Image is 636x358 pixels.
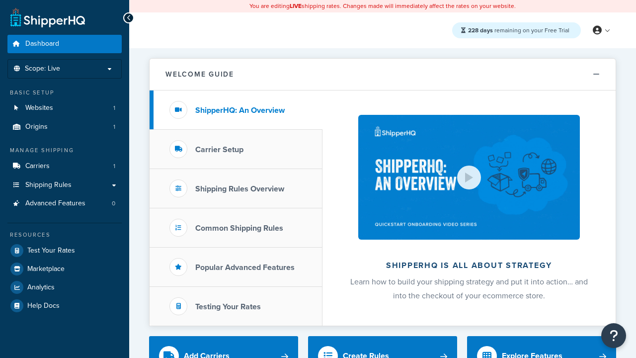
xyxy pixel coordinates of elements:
[7,146,122,155] div: Manage Shipping
[7,99,122,117] li: Websites
[468,26,569,35] span: remaining on your Free Trial
[349,261,589,270] h2: ShipperHQ is all about strategy
[350,276,588,301] span: Learn how to build your shipping strategy and put it into action… and into the checkout of your e...
[7,118,122,136] li: Origins
[7,35,122,53] a: Dashboard
[7,194,122,213] a: Advanced Features0
[7,157,122,176] a: Carriers1
[112,199,115,208] span: 0
[25,123,48,131] span: Origins
[290,1,302,10] b: LIVE
[165,71,234,78] h2: Welcome Guide
[195,184,284,193] h3: Shipping Rules Overview
[150,59,616,90] button: Welcome Guide
[25,40,59,48] span: Dashboard
[25,199,85,208] span: Advanced Features
[468,26,493,35] strong: 228 days
[25,181,72,189] span: Shipping Rules
[27,265,65,273] span: Marketplace
[27,283,55,292] span: Analytics
[25,162,50,171] span: Carriers
[7,89,122,97] div: Basic Setup
[7,260,122,278] a: Marketplace
[7,99,122,117] a: Websites1
[7,157,122,176] li: Carriers
[195,302,261,311] h3: Testing Your Rates
[7,231,122,239] div: Resources
[195,224,283,233] h3: Common Shipping Rules
[7,242,122,260] a: Test Your Rates
[113,162,115,171] span: 1
[358,115,580,240] img: ShipperHQ is all about strategy
[7,176,122,194] a: Shipping Rules
[195,106,285,115] h3: ShipperHQ: An Overview
[113,104,115,112] span: 1
[195,263,295,272] h3: Popular Advanced Features
[25,65,60,73] span: Scope: Live
[7,194,122,213] li: Advanced Features
[7,118,122,136] a: Origins1
[601,323,626,348] button: Open Resource Center
[25,104,53,112] span: Websites
[195,145,243,154] h3: Carrier Setup
[27,302,60,310] span: Help Docs
[7,278,122,296] a: Analytics
[27,247,75,255] span: Test Your Rates
[113,123,115,131] span: 1
[7,297,122,315] a: Help Docs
